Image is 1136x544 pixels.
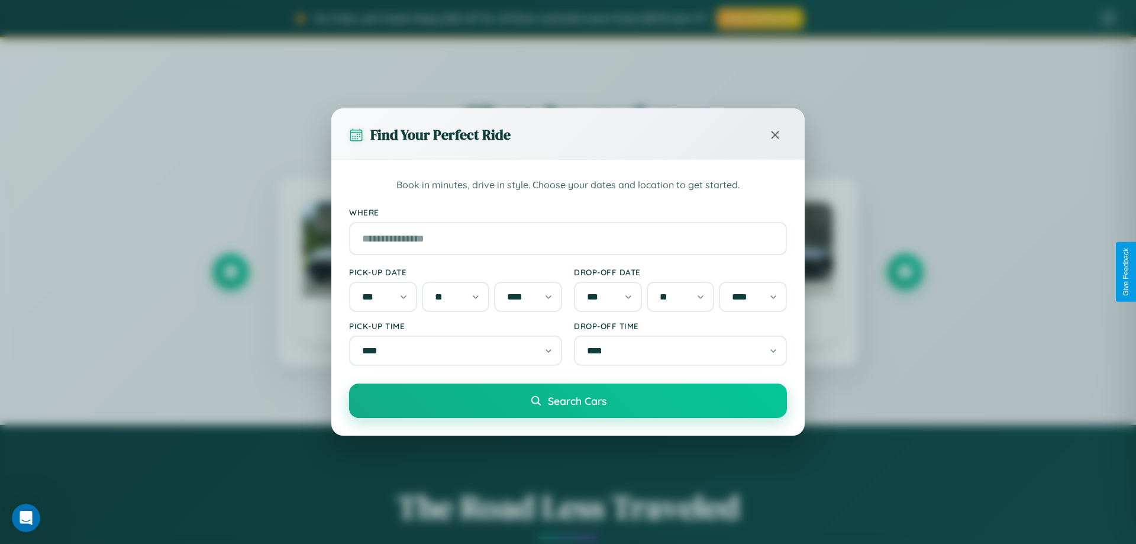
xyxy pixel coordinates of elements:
[548,394,606,407] span: Search Cars
[370,125,511,144] h3: Find Your Perfect Ride
[349,267,562,277] label: Pick-up Date
[574,321,787,331] label: Drop-off Time
[349,178,787,193] p: Book in minutes, drive in style. Choose your dates and location to get started.
[349,384,787,418] button: Search Cars
[349,321,562,331] label: Pick-up Time
[574,267,787,277] label: Drop-off Date
[349,207,787,217] label: Where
